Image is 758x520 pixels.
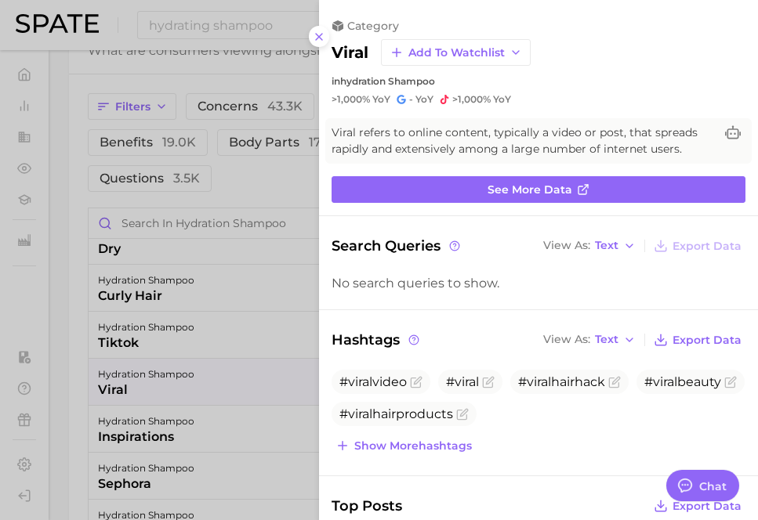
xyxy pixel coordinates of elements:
a: See more data [332,176,745,203]
span: Search Queries [332,235,462,257]
span: See more data [488,183,572,197]
span: Export Data [673,500,742,513]
button: Flag as miscategorized or irrelevant [608,376,621,388]
span: Viral refers to online content, typically a video or post, that spreads rapidly and extensively a... [332,125,714,157]
span: - [409,93,413,105]
span: #viralbeauty [644,374,721,389]
button: View AsText [539,330,640,350]
span: YoY [415,93,433,106]
span: hydration shampoo [340,75,435,87]
button: Export Data [650,329,745,351]
span: Show more hashtags [354,439,472,453]
span: #viral [446,374,479,389]
button: Flag as miscategorized or irrelevant [724,376,737,388]
span: Top Posts [332,495,402,517]
button: Export Data [650,235,745,257]
div: No search queries to show. [332,276,745,291]
button: Flag as miscategorized or irrelevant [482,376,495,388]
button: View AsText [539,236,640,256]
button: Add to Watchlist [381,39,531,66]
button: Flag as miscategorized or irrelevant [456,408,469,421]
span: Add to Watchlist [408,46,505,60]
button: Export Data [650,495,745,517]
h2: viral [332,43,368,62]
span: Text [595,335,618,344]
span: #viralvideo [339,374,407,389]
span: >1,000% [332,93,370,105]
span: Export Data [673,240,742,253]
span: YoY [372,93,390,106]
span: Text [595,241,618,250]
span: YoY [493,93,511,106]
button: Show morehashtags [332,435,476,457]
span: >1,000% [452,93,491,105]
span: Hashtags [332,329,422,351]
span: category [347,19,399,33]
button: Flag as miscategorized or irrelevant [410,376,423,388]
span: Export Data [673,334,742,347]
span: #viralhairproducts [339,406,453,421]
span: View As [543,335,590,344]
span: View As [543,241,590,250]
span: #viralhairhack [518,374,605,389]
div: in [332,75,745,87]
